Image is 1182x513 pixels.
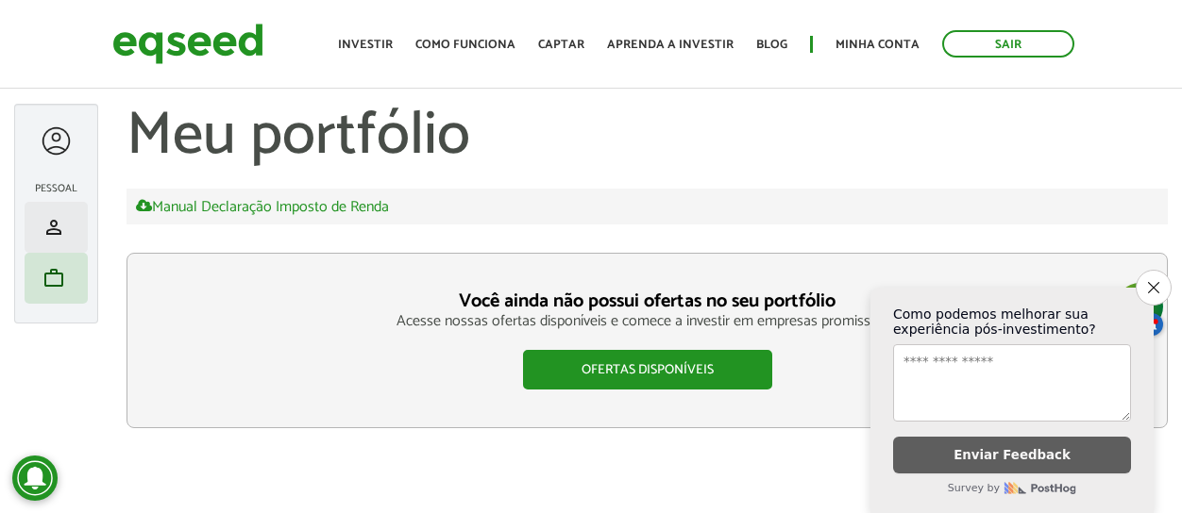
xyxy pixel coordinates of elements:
h3: Você ainda não possui ofertas no seu portfólio [165,291,1129,312]
a: Investir [338,39,393,51]
a: Manual Declaração Imposto de Renda [136,198,389,215]
p: Acesse nossas ofertas disponíveis e comece a investir em empresas promissoras [165,312,1129,330]
a: Minha conta [836,39,920,51]
span: work [42,267,65,290]
a: Captar [538,39,584,51]
a: Expandir menu [39,124,74,158]
h1: Meu portfólio [127,104,1168,170]
li: Meu portfólio [25,253,88,304]
img: EqSeed [112,19,263,69]
a: Sair [942,30,1074,58]
h2: Pessoal [25,183,88,194]
a: Aprenda a investir [607,39,734,51]
li: Meu perfil [25,202,88,253]
a: work [29,267,83,290]
a: Como funciona [415,39,515,51]
a: Ofertas disponíveis [523,350,772,389]
a: Blog [756,39,787,51]
a: person [29,216,83,239]
span: person [42,216,65,239]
